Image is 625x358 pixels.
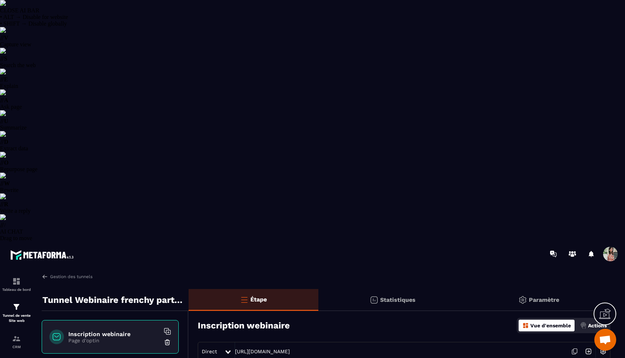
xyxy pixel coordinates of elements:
img: dashboard-orange.40269519.svg [522,322,529,329]
h6: Inscription webinaire [68,331,160,338]
img: logo [10,248,76,262]
a: Gestion des tunnels [42,273,92,280]
img: arrow [42,273,48,280]
p: Page d'optin [68,338,160,343]
p: Tableau de bord [2,288,31,292]
img: formation [12,303,21,311]
p: Paramètre [529,296,559,303]
img: trash [164,339,171,346]
a: formationformationTunnel de vente Site web [2,297,31,329]
h3: Inscription webinaire [198,320,290,331]
a: formationformationCRM [2,329,31,354]
a: formationformationTableau de bord [2,272,31,297]
a: [URL][DOMAIN_NAME] [235,349,290,354]
span: Direct [202,349,217,354]
img: formation [12,334,21,343]
img: actions.d6e523a2.png [580,322,587,329]
img: bars-o.4a397970.svg [240,295,249,304]
p: Tunnel Webinaire frenchy partners [42,293,183,307]
p: Tunnel de vente Site web [2,313,31,323]
div: Ouvrir le chat [594,329,616,351]
p: Statistiques [380,296,416,303]
p: Étape [250,296,267,303]
img: formation [12,277,21,286]
p: CRM [2,345,31,349]
p: Actions [588,323,607,328]
img: setting-gr.5f69749f.svg [518,296,527,304]
img: stats.20deebd0.svg [370,296,378,304]
p: Vue d'ensemble [530,323,571,328]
